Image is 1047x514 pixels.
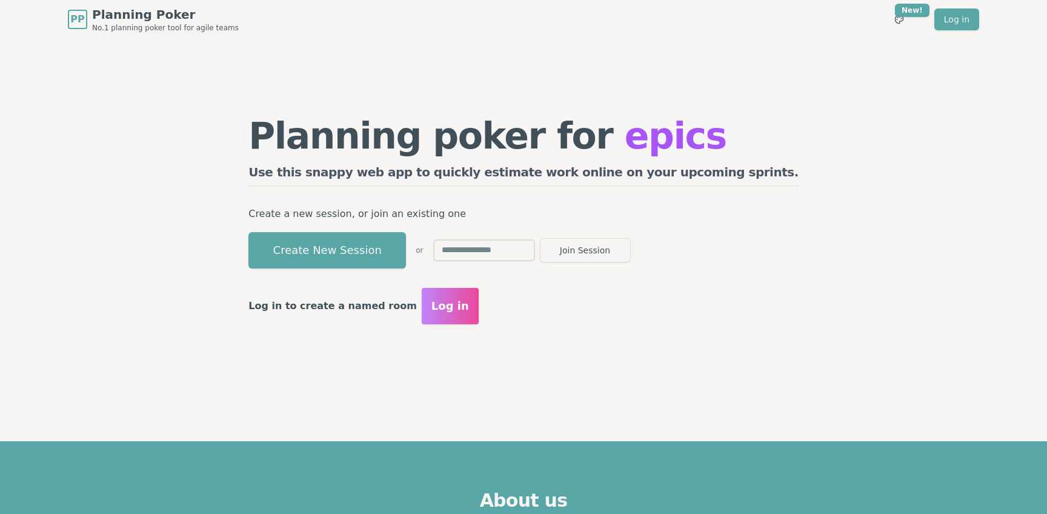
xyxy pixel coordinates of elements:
span: Log in [431,298,469,315]
span: or [416,245,423,255]
a: PPPlanning PokerNo.1 planning poker tool for agile teams [68,6,239,33]
span: epics [625,115,726,157]
button: Join Session [540,238,631,262]
div: New! [895,4,929,17]
button: New! [888,8,910,30]
span: Planning Poker [92,6,239,23]
h1: Planning poker for [248,118,799,154]
h2: Use this snappy web app to quickly estimate work online on your upcoming sprints. [248,164,799,186]
span: No.1 planning poker tool for agile teams [92,23,239,33]
button: Create New Session [248,232,406,269]
p: Create a new session, or join an existing one [248,205,799,222]
a: Log in [934,8,979,30]
p: Log in to create a named room [248,298,417,315]
button: Log in [422,288,479,324]
span: PP [70,12,84,27]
